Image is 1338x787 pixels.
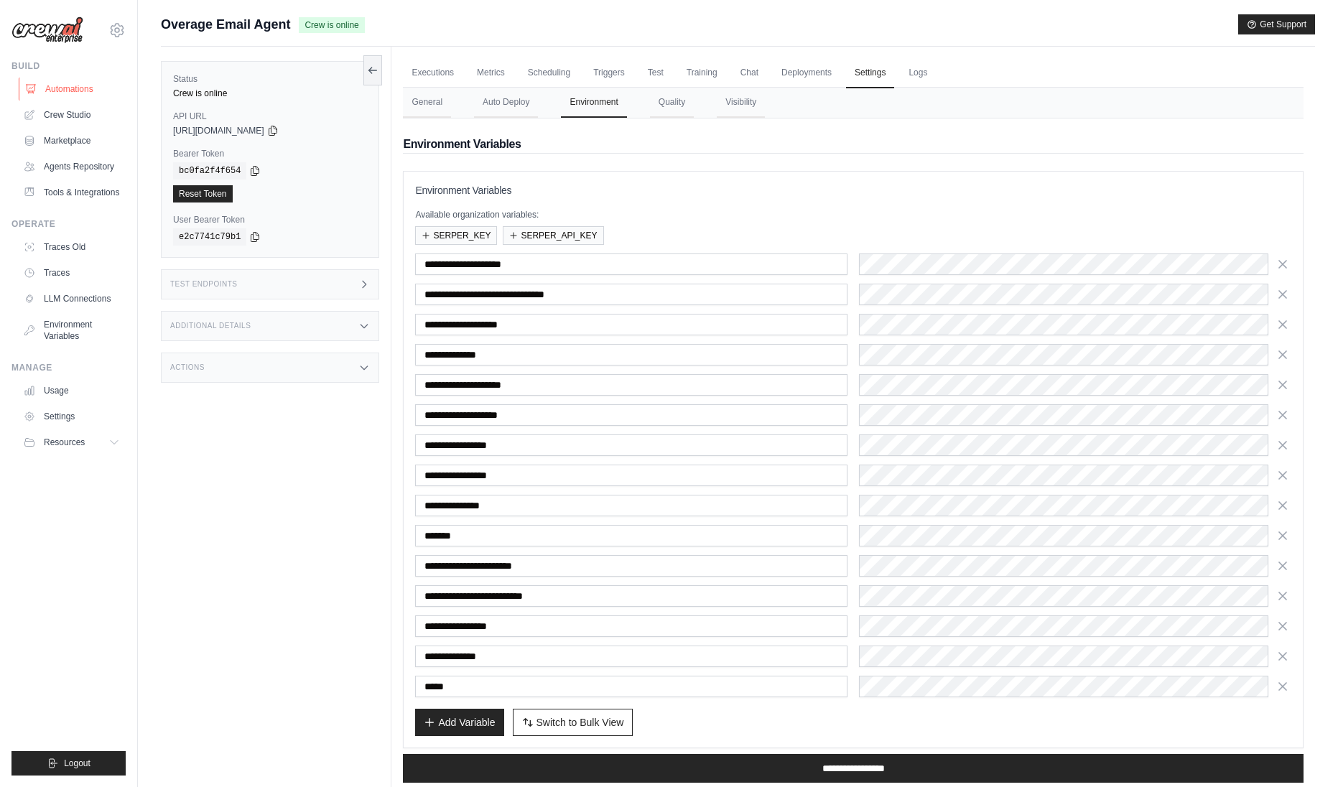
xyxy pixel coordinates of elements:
div: Build [11,60,126,72]
label: User Bearer Token [173,214,367,225]
button: Add Variable [415,709,503,736]
h2: Environment Variables [403,136,1304,153]
a: Automations [19,78,127,101]
a: Tools & Integrations [17,181,126,204]
label: API URL [173,111,367,122]
div: Operate [11,218,126,230]
a: Usage [17,379,126,402]
button: Visibility [717,88,765,118]
a: Settings [17,405,126,428]
span: Crew is online [299,17,364,33]
span: Logout [64,758,90,769]
a: Agents Repository [17,155,126,178]
div: Manage [11,362,126,373]
h3: Environment Variables [415,183,1291,197]
a: Environment Variables [17,313,126,348]
a: Settings [846,58,894,88]
button: Logout [11,751,126,776]
a: Test [639,58,672,88]
a: Marketplace [17,129,126,152]
p: Available organization variables: [415,209,1291,220]
code: e2c7741c79b1 [173,228,246,246]
button: Get Support [1238,14,1315,34]
button: Quality [650,88,694,118]
span: Switch to Bulk View [536,715,624,730]
button: Auto Deploy [474,88,538,118]
label: Status [173,73,367,85]
a: Crew Studio [17,103,126,126]
a: Traces Old [17,236,126,259]
button: SERPER_API_KEY [503,226,603,245]
button: Resources [17,431,126,454]
h3: Test Endpoints [170,280,238,289]
a: LLM Connections [17,287,126,310]
button: Switch to Bulk View [513,709,633,736]
a: Chat [732,58,767,88]
button: SERPER_KEY [415,226,497,245]
a: Traces [17,261,126,284]
span: Resources [44,437,85,448]
button: Environment [561,88,626,118]
span: Overage Email Agent [161,14,290,34]
img: Logo [11,17,83,44]
nav: Tabs [403,88,1304,118]
a: Deployments [773,58,840,88]
a: Executions [403,58,463,88]
iframe: Chat Widget [1266,718,1338,787]
a: Triggers [585,58,633,88]
a: Reset Token [173,185,233,202]
button: General [403,88,451,118]
a: Logs [900,58,936,88]
a: Metrics [468,58,514,88]
a: Scheduling [519,58,579,88]
h3: Actions [170,363,205,372]
h3: Additional Details [170,322,251,330]
span: [URL][DOMAIN_NAME] [173,125,264,136]
code: bc0fa2f4f654 [173,162,246,180]
a: Training [678,58,726,88]
label: Bearer Token [173,148,367,159]
div: Crew is online [173,88,367,99]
